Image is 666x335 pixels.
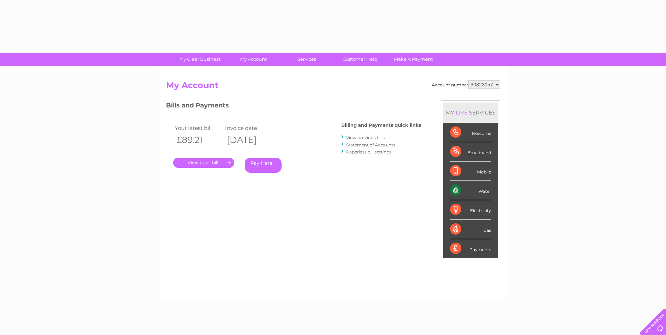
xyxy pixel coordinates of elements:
[450,200,491,219] div: Electricity
[173,123,224,133] td: Your latest bill
[171,53,229,66] a: My Clear Business
[432,80,500,89] div: Account number
[450,220,491,239] div: Gas
[346,135,385,140] a: View previous bills
[223,133,274,147] th: [DATE]
[224,53,282,66] a: My Account
[450,123,491,142] div: Telecoms
[166,80,500,94] h2: My Account
[173,158,234,168] a: .
[245,158,282,173] a: Pay Here
[346,142,395,147] a: Statement of Accounts
[173,133,224,147] th: £89.21
[384,53,442,66] a: Make A Payment
[450,162,491,181] div: Mobile
[346,149,391,155] a: Paperless bill settings
[223,123,274,133] td: Invoice date
[454,109,469,116] div: LIVE
[450,181,491,200] div: Water
[450,239,491,258] div: Payments
[331,53,389,66] a: Customer Help
[278,53,336,66] a: Services
[341,123,421,128] h4: Billing and Payments quick links
[450,142,491,162] div: Broadband
[166,100,421,113] h3: Bills and Payments
[443,103,498,123] div: MY SERVICES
